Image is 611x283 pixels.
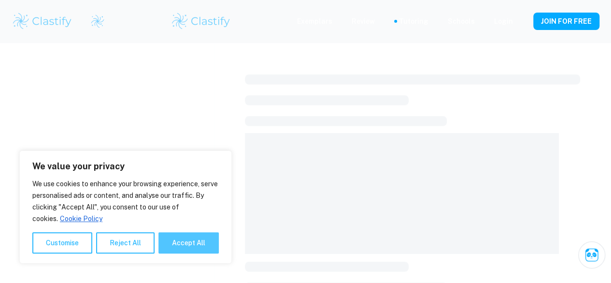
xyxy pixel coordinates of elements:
[533,13,599,30] button: JOIN FOR FREE
[494,16,513,27] a: Login
[90,14,105,29] img: Clastify logo
[399,16,428,27] a: Tutoring
[352,16,375,27] p: Review
[297,16,332,27] p: Exemplars
[448,16,475,27] a: Schools
[59,214,103,223] a: Cookie Policy
[12,12,73,31] img: Clastify logo
[578,241,605,268] button: Ask Clai
[158,232,219,253] button: Accept All
[32,178,219,224] p: We use cookies to enhance your browsing experience, serve personalised ads or content, and analys...
[32,161,219,172] p: We value your privacy
[171,12,232,31] img: Clastify logo
[85,14,105,29] a: Clastify logo
[19,150,232,264] div: We value your privacy
[32,232,92,253] button: Customise
[96,232,155,253] button: Reject All
[521,19,526,24] button: Help and Feedback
